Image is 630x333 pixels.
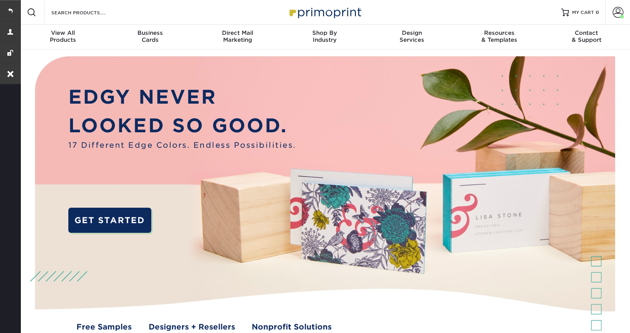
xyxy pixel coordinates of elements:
[68,83,296,111] p: EDGY NEVER
[107,25,194,50] a: BusinessCards
[252,321,332,333] a: Nonprofit Solutions
[76,321,132,333] a: Free Samples
[68,111,296,140] p: LOOKED SO GOOD.
[368,25,456,50] a: DesignServices
[543,29,630,43] div: & Support
[281,25,368,50] a: Shop ByIndustry
[543,29,630,36] span: Contact
[286,4,363,20] img: Primoprint
[368,29,456,36] span: Design
[543,25,630,50] a: Contact& Support
[51,8,126,17] input: SEARCH PRODUCTS.....
[456,25,543,50] a: Resources& Templates
[19,25,107,50] a: View AllProducts
[107,29,194,36] span: Business
[2,309,66,330] iframe: Google Customer Reviews
[596,10,599,15] span: 0
[194,25,281,50] a: Direct MailMarketing
[456,29,543,43] div: & Templates
[368,29,456,43] div: Services
[281,29,368,43] div: Industry
[149,321,235,333] a: Designers + Resellers
[456,29,543,36] span: Resources
[281,29,368,36] span: Shop By
[19,29,107,43] div: Products
[107,29,194,43] div: Cards
[572,9,594,16] span: MY CART
[19,29,107,36] span: View All
[68,208,151,232] a: GET STARTED
[194,29,281,43] div: Marketing
[194,29,281,36] span: Direct Mail
[68,140,296,151] span: 17 Different Edge Colors. Endless Possibilities.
